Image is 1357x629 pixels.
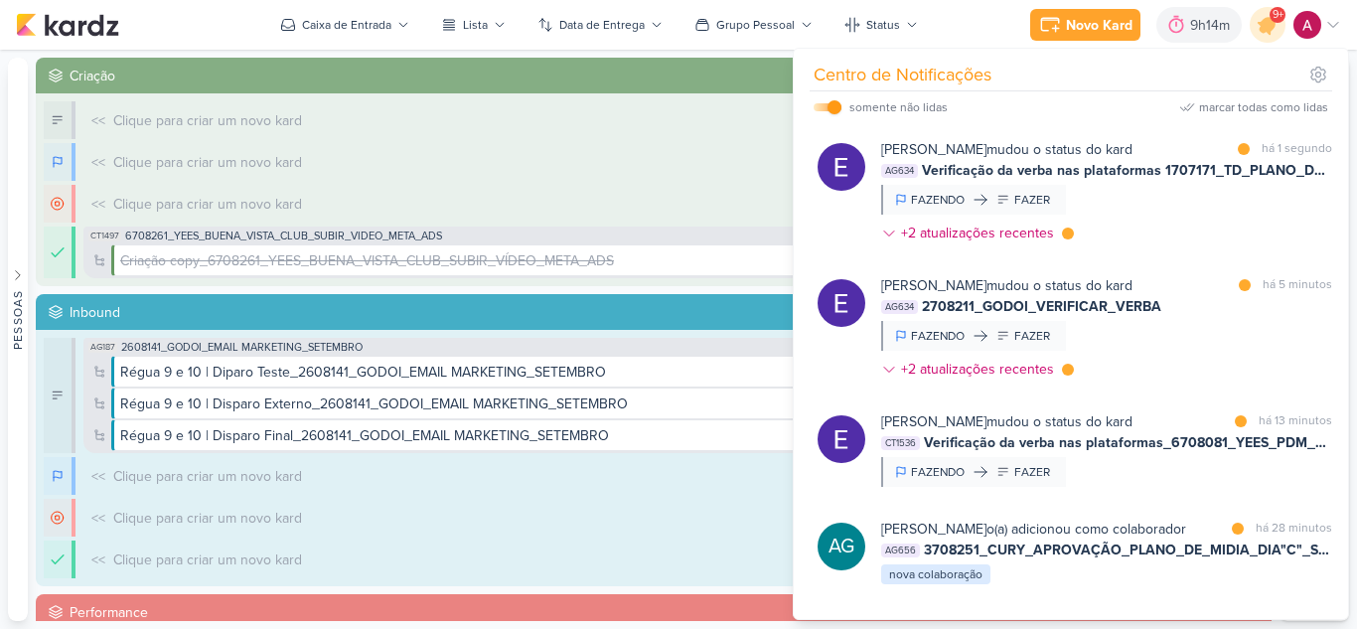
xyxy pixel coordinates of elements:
[1014,463,1050,481] div: FAZER
[44,541,75,578] div: FInalizado
[44,227,75,278] div: FInalizado
[881,544,920,557] span: AG656
[16,13,119,37] img: kardz.app
[44,185,75,223] div: AGUARDANDO
[818,415,865,463] img: Eduardo Quaresma
[44,338,75,453] div: FAZER
[901,223,1058,243] div: +2 atualizações recentes
[44,499,75,537] div: AGUARDANDO
[120,362,606,383] div: Régua 9 e 10 | Diparo Teste_2608141_GODOI_EMAIL MARKETING_SETEMBRO
[881,141,986,158] b: [PERSON_NAME]
[120,362,962,383] div: Régua 9 e 10 | Diparo Teste_2608141_GODOI_EMAIL MARKETING_SETEMBRO
[44,143,75,181] div: FAZENDO
[1273,7,1283,23] span: 9+
[121,342,363,353] span: 2608141_GODOI_EMAIL MARKETING_SETEMBRO
[44,457,75,495] div: FAZENDO
[125,231,442,241] span: 6708261_YEES_BUENA_VISTA_CLUB_SUBIR_VÍDEO_META_ADS
[120,425,960,446] div: Régua 9 e 10 | Disparo Final_2608141_GODOI_EMAIL MARKETING_SETEMBRO
[1199,98,1328,116] div: marcar todas como lidas
[881,564,990,584] div: nova colaboração
[88,342,117,353] span: AG187
[881,436,920,450] span: CT1536
[120,425,609,446] div: Régua 9 e 10 | Disparo Final_2608141_GODOI_EMAIL MARKETING_SETEMBRO
[1190,15,1236,36] div: 9h14m
[120,250,614,271] div: Criação copy_6708261_YEES_BUENA_VISTA_CLUB_SUBIR_VÍDEO_META_ADS
[881,139,1132,160] div: mudou o status do kard
[8,58,28,621] button: Pessoas
[901,359,1058,380] div: +2 atualizações recentes
[1014,191,1050,209] div: FAZER
[922,296,1161,317] span: 2708211_GODOI_VERIFICAR_VERBA
[1262,139,1332,160] div: há 1 segundo
[9,289,27,349] div: Pessoas
[881,164,918,178] span: AG634
[818,279,865,327] img: Eduardo Quaresma
[1293,11,1321,39] img: Alessandra Gomes
[922,160,1332,181] span: Verificação da verba nas plataformas 1707171_TD_PLANO_DE_MIDIA_SETEMBRO+OUTUBRO
[911,327,965,345] div: FAZENDO
[1066,15,1132,36] div: Novo Kard
[849,98,948,116] div: somente não lidas
[881,277,986,294] b: [PERSON_NAME]
[881,411,1132,432] div: mudou o status do kard
[881,300,918,314] span: AG634
[1014,327,1050,345] div: FAZER
[70,66,1226,86] div: Criação
[70,602,1226,623] div: Performance
[70,302,1226,323] div: Inbound
[1256,519,1332,540] div: há 28 minutos
[88,231,121,241] span: CT1497
[881,275,1132,296] div: mudou o status do kard
[1030,9,1140,41] button: Novo Kard
[881,413,986,430] b: [PERSON_NAME]
[924,432,1332,453] span: Verificação da verba nas plataformas_6708081_YEES_PDM_SETEMBRO
[911,463,965,481] div: FAZENDO
[814,62,991,88] div: Centro de Notificações
[120,250,804,271] div: Criação copy_6708261_YEES_BUENA_VISTA_CLUB_SUBIR_VÍDEO_META_ADS
[881,519,1186,540] div: o(a) adicionou como colaborador
[44,101,75,139] div: FAZER
[829,533,854,560] p: AG
[911,191,965,209] div: FAZENDO
[120,393,962,414] div: Régua 9 e 10 | Disparo Externo_2608141_GODOI_EMAIL MARKETING_SETEMBRO
[1263,275,1332,296] div: há 5 minutos
[818,143,865,191] img: Eduardo Quaresma
[1259,411,1332,432] div: há 13 minutos
[881,521,986,538] b: [PERSON_NAME]
[120,393,628,414] div: Régua 9 e 10 | Disparo Externo_2608141_GODOI_EMAIL MARKETING_SETEMBRO
[924,540,1332,560] span: 3708251_CURY_APROVAÇÃO_PLANO_DE_MIDIA_DIA"C"_SP_V2
[818,523,865,570] div: Aline Gimenez Graciano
